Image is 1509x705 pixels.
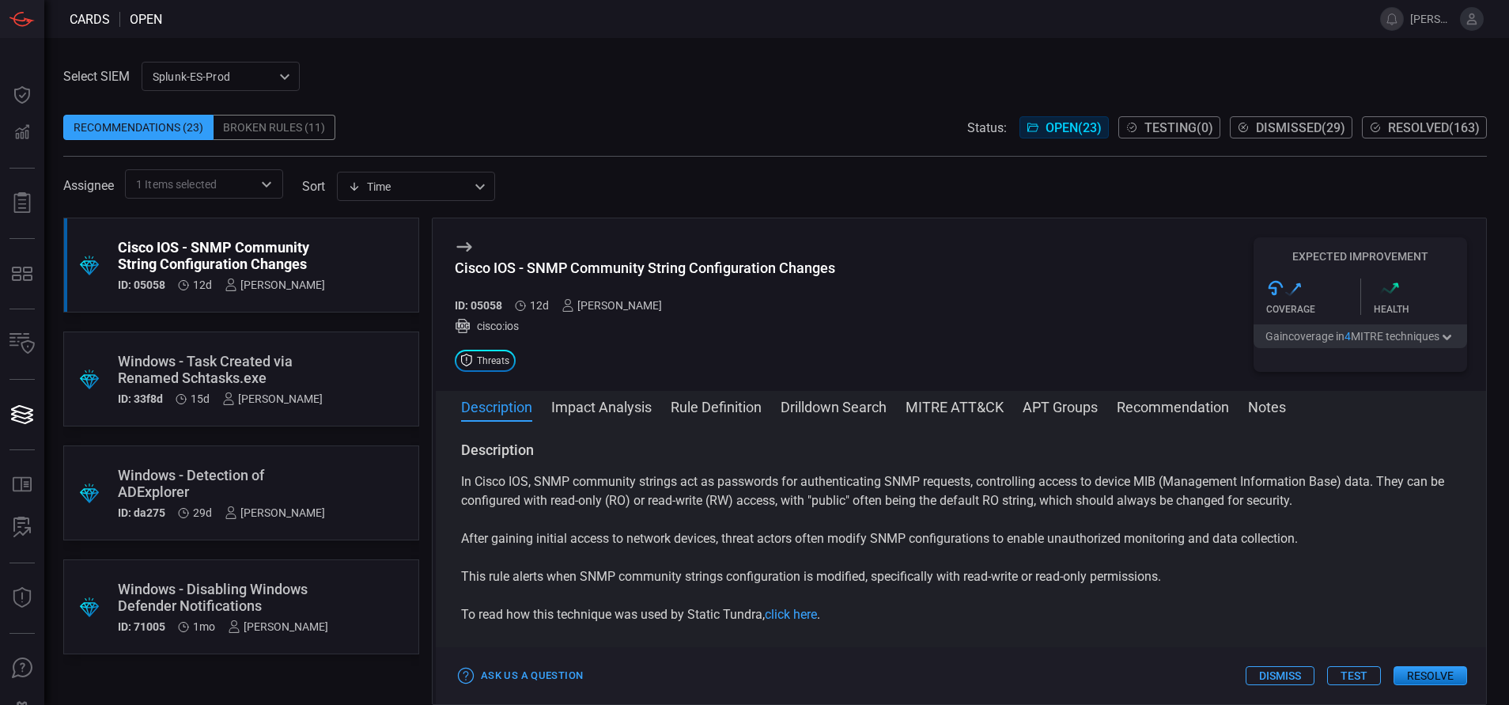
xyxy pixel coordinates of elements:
[1023,396,1098,415] button: APT Groups
[222,392,323,405] div: [PERSON_NAME]
[228,620,328,633] div: [PERSON_NAME]
[1230,116,1352,138] button: Dismissed(29)
[562,299,662,312] div: [PERSON_NAME]
[193,279,212,291] span: Aug 27, 2025 5:09 PM
[1144,120,1213,135] span: Testing ( 0 )
[3,114,41,152] button: Detections
[455,664,587,688] button: Ask Us a Question
[118,467,325,500] div: Windows - Detection of ADExplorer
[3,255,41,293] button: MITRE - Detection Posture
[63,115,214,140] div: Recommendations (23)
[348,179,470,195] div: Time
[118,392,163,405] h5: ID: 33f8d
[118,279,165,291] h5: ID: 05058
[63,69,130,84] label: Select SIEM
[193,506,212,519] span: Aug 10, 2025 9:09 AM
[455,260,835,276] div: Cisco IOS - SNMP Community String Configuration Changes
[136,176,217,192] span: 1 Items selected
[1256,120,1345,135] span: Dismissed ( 29 )
[781,396,887,415] button: Drilldown Search
[63,178,114,193] span: Assignee
[461,472,1461,510] p: In Cisco IOS, SNMP community strings act as passwords for authenticating SNMP requests, controlli...
[118,506,165,519] h5: ID: da275
[193,620,215,633] span: Aug 03, 2025 11:41 AM
[255,173,278,195] button: Open
[118,620,165,633] h5: ID: 71005
[906,396,1004,415] button: MITRE ATT&CK
[461,396,532,415] button: Description
[3,509,41,547] button: ALERT ANALYSIS
[130,12,162,27] span: open
[461,441,1461,460] h3: Description
[1254,250,1467,263] h5: Expected Improvement
[225,506,325,519] div: [PERSON_NAME]
[3,184,41,222] button: Reports
[461,605,1461,624] p: To read how this technique was used by Static Tundra, .
[1246,666,1314,685] button: Dismiss
[967,120,1007,135] span: Status:
[3,76,41,114] button: Dashboard
[225,279,325,291] div: [PERSON_NAME]
[477,356,509,366] span: Threats
[191,392,210,405] span: Aug 24, 2025 8:50 AM
[3,325,41,363] button: Inventory
[153,69,274,85] p: Splunk-ES-Prod
[1117,396,1229,415] button: Recommendation
[671,396,762,415] button: Rule Definition
[118,353,323,386] div: Windows - Task Created via Renamed Schtasks.exe
[530,299,549,312] span: Aug 27, 2025 5:09 PM
[461,529,1461,548] p: After gaining initial access to network devices, threat actors often modify SNMP configurations t...
[70,12,110,27] span: Cards
[765,607,817,622] a: click here
[1344,330,1351,343] span: 4
[461,567,1461,586] p: This rule alerts when SNMP community strings configuration is modified, specifically with read-wr...
[455,299,502,312] h5: ID: 05058
[1327,666,1381,685] button: Test
[455,318,835,334] div: cisco:ios
[1019,116,1109,138] button: Open(23)
[118,581,328,614] div: Windows - Disabling Windows Defender Notifications
[3,579,41,617] button: Threat Intelligence
[302,179,325,194] label: sort
[1388,120,1480,135] span: Resolved ( 163 )
[1254,324,1467,348] button: Gaincoverage in4MITRE techniques
[1410,13,1454,25] span: [PERSON_NAME].[PERSON_NAME]
[1394,666,1467,685] button: Resolve
[1374,304,1468,315] div: Health
[118,239,325,272] div: Cisco IOS - SNMP Community String Configuration Changes
[1118,116,1220,138] button: Testing(0)
[3,396,41,434] button: Cards
[1266,304,1360,315] div: Coverage
[3,650,41,688] button: Ask Us A Question
[1248,396,1286,415] button: Notes
[214,115,335,140] div: Broken Rules (11)
[3,466,41,504] button: Rule Catalog
[1046,120,1102,135] span: Open ( 23 )
[1362,116,1487,138] button: Resolved(163)
[551,396,652,415] button: Impact Analysis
